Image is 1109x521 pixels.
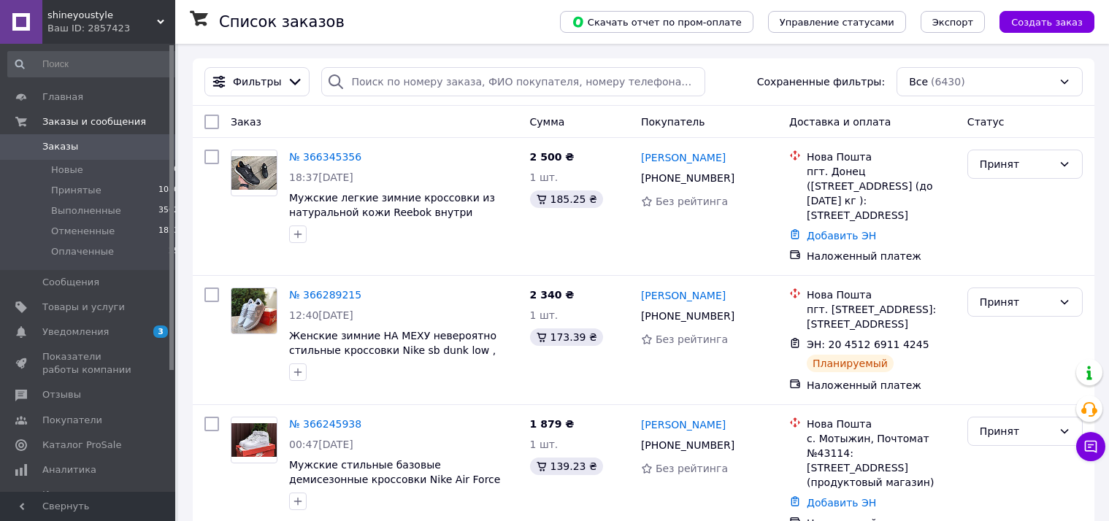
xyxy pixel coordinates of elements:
[560,11,753,33] button: Скачать отчет по пром-оплате
[51,225,115,238] span: Отмененные
[289,192,495,233] a: Мужские легкие зимние кроссовки из натуральной кожи Reebok внутри натуральная шерсть ,рибок
[51,163,83,177] span: Новые
[321,67,705,96] input: Поиск по номеру заказа, ФИО покупателя, номеру телефона, Email, номеру накладной
[931,76,965,88] span: (6430)
[42,115,146,128] span: Заказы и сообщения
[51,204,121,217] span: Выполненные
[656,463,728,474] span: Без рейтинга
[807,417,956,431] div: Нова Пошта
[42,350,135,377] span: Показатели работы компании
[42,301,125,314] span: Товары и услуги
[807,164,956,223] div: пгт. Донец ([STREET_ADDRESS] (до [DATE] кг ): [STREET_ADDRESS]
[807,431,956,490] div: с. Мотыжин, Почтомат №43114: [STREET_ADDRESS] (продуктовый магазин)
[807,249,956,263] div: Наложенный платеж
[768,11,906,33] button: Управление статусами
[789,116,891,128] span: Доставка и оплата
[42,414,102,427] span: Покупатели
[530,458,603,475] div: 139.23 ₴
[999,11,1094,33] button: Создать заказ
[641,172,734,184] span: [PHONE_NUMBER]
[231,423,277,458] img: Фото товару
[169,245,179,258] span: 25
[42,140,78,153] span: Заказы
[641,417,726,432] a: [PERSON_NAME]
[656,196,728,207] span: Без рейтинга
[1076,432,1105,461] button: Чат с покупателем
[980,156,1053,172] div: Принят
[42,90,83,104] span: Главная
[51,245,114,258] span: Оплаченные
[921,11,985,33] button: Экспорт
[807,302,956,331] div: пгт. [STREET_ADDRESS]: [STREET_ADDRESS]
[289,330,496,371] a: Женские зимние НА МЕХУ невероятно стильные кроссовки Nike sb dunk low , серые теплые комфорт 37
[231,116,261,128] span: Заказ
[158,184,179,197] span: 1080
[641,310,734,322] span: [PHONE_NUMBER]
[807,497,876,509] a: Добавить ЭН
[985,15,1094,27] a: Создать заказ
[158,204,179,217] span: 3502
[289,151,361,163] a: № 366345356
[42,488,135,514] span: Инструменты вебмастера и SEO
[980,423,1053,439] div: Принят
[807,230,876,242] a: Добавить ЭН
[530,418,575,430] span: 1 879 ₴
[641,116,705,128] span: Покупатель
[530,439,559,450] span: 1 шт.
[641,150,726,165] a: [PERSON_NAME]
[807,355,894,372] div: Планируемый
[807,339,929,350] span: ЭН: 20 4512 6911 4245
[641,288,726,303] a: [PERSON_NAME]
[158,225,179,238] span: 1823
[1011,17,1083,28] span: Создать заказ
[231,156,277,190] img: Фото товару
[219,13,345,31] h1: Список заказов
[530,116,565,128] span: Сумма
[967,116,1005,128] span: Статус
[153,325,168,338] span: 3
[656,333,728,345] span: Без рейтинга
[807,287,956,302] div: Нова Пошта
[780,17,894,28] span: Управление статусами
[42,276,99,289] span: Сообщения
[42,439,121,452] span: Каталог ProSale
[289,289,361,301] a: № 366289215
[47,9,157,22] span: shineyoustyle
[530,309,559,321] span: 1 шт.
[289,439,353,450] span: 00:47[DATE]
[231,417,277,463] a: Фото товару
[289,309,353,321] span: 12:40[DATE]
[42,388,81,401] span: Отзывы
[757,74,885,89] span: Сохраненные фильтры:
[42,463,96,476] span: Аналитика
[233,74,281,89] span: Фильтры
[572,15,742,28] span: Скачать отчет по пром-оплате
[289,459,503,514] a: Мужские стильные базовые демисезонные кроссовки Nike Air Force белые ,[PERSON_NAME] форс прошитые 43
[932,17,973,28] span: Экспорт
[909,74,928,89] span: Все
[807,378,956,393] div: Наложенный платеж
[7,51,180,77] input: Поиск
[47,22,175,35] div: Ваш ID: 2857423
[530,289,575,301] span: 2 340 ₴
[530,190,603,208] div: 185.25 ₴
[980,294,1053,310] div: Принят
[641,439,734,451] span: [PHONE_NUMBER]
[807,150,956,164] div: Нова Пошта
[51,184,101,197] span: Принятые
[231,288,277,333] img: Фото товару
[530,151,575,163] span: 2 500 ₴
[42,325,109,339] span: Уведомления
[530,171,559,183] span: 1 шт.
[231,150,277,196] a: Фото товару
[530,328,603,346] div: 173.39 ₴
[289,171,353,183] span: 18:37[DATE]
[174,163,179,177] span: 0
[289,418,361,430] a: № 366245938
